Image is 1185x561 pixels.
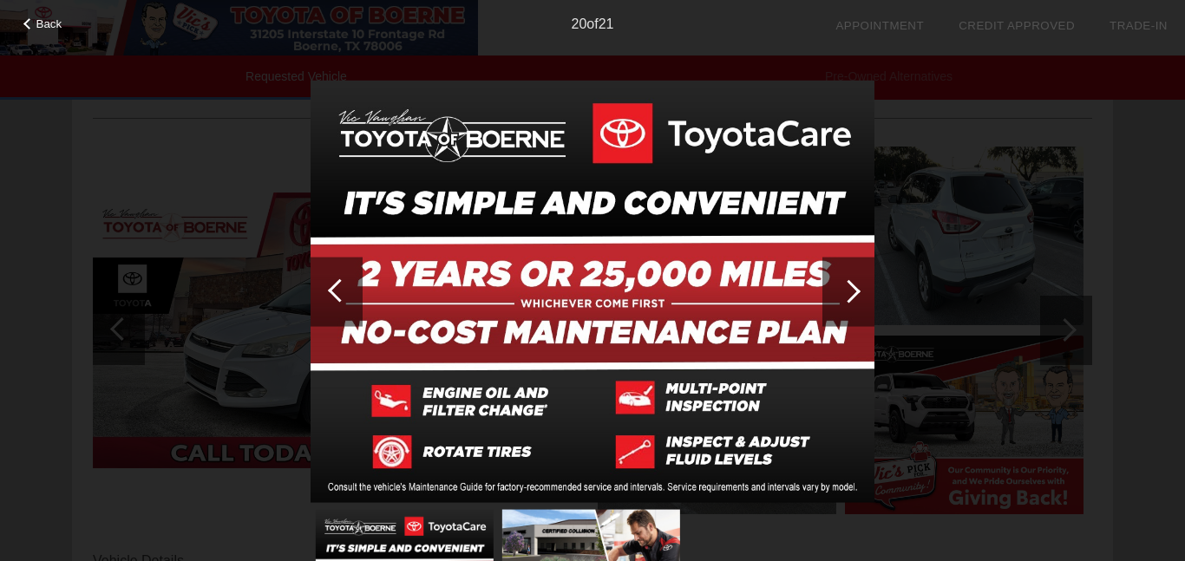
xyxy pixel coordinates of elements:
span: Back [36,17,62,30]
span: 21 [599,16,614,31]
a: Appointment [835,19,924,32]
img: image.aspx [311,80,874,503]
a: Credit Approved [959,19,1075,32]
span: 20 [572,16,587,31]
a: Trade-In [1110,19,1168,32]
